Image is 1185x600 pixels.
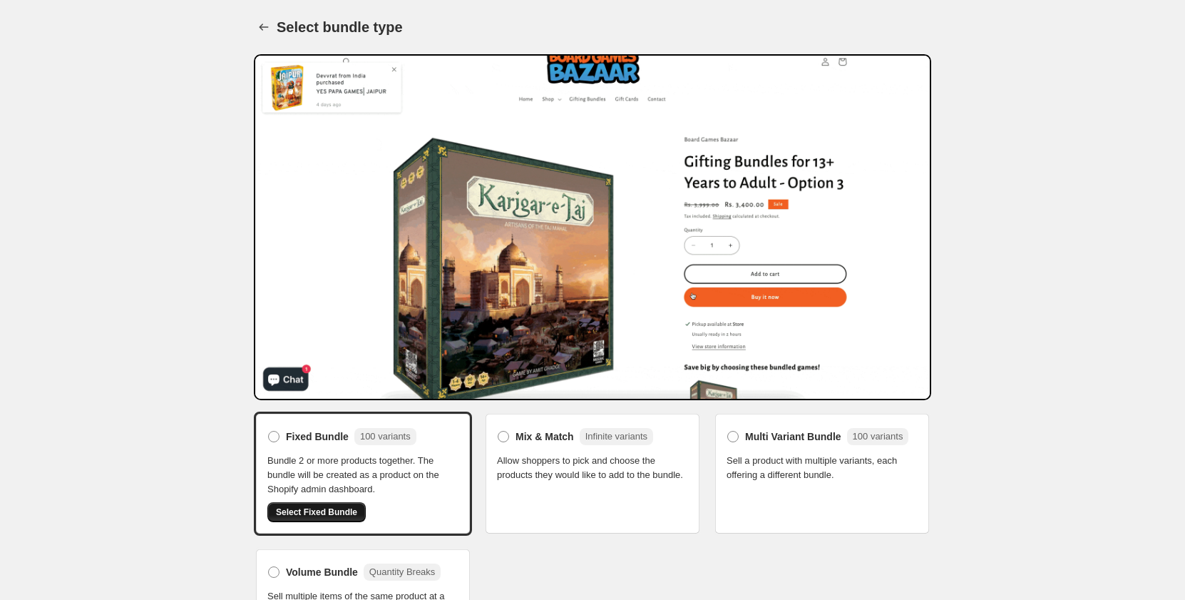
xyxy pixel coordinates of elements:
[276,507,357,518] span: Select Fixed Bundle
[853,431,903,442] span: 100 variants
[585,431,647,442] span: Infinite variants
[267,502,366,522] button: Select Fixed Bundle
[745,429,841,444] span: Multi Variant Bundle
[267,454,458,497] span: Bundle 2 or more products together. The bundle will be created as a product on the Shopify admin ...
[254,54,931,400] img: Bundle Preview
[727,454,918,482] span: Sell a product with multiple variants, each offering a different bundle.
[369,566,436,577] span: Quantity Breaks
[286,565,358,579] span: Volume Bundle
[254,17,274,37] button: Back
[286,429,349,444] span: Fixed Bundle
[515,429,574,444] span: Mix & Match
[277,19,403,36] h1: Select bundle type
[497,454,688,482] span: Allow shoppers to pick and choose the products they would like to add to the bundle.
[360,431,411,442] span: 100 variants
